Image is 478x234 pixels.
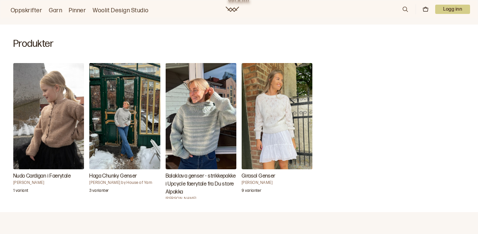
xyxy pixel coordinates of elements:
[166,63,236,199] a: Balaklava genser - strikkepakke i Upcycle faerytale fra Du store Alpakka
[242,188,261,195] p: 9 varianter
[89,63,160,169] img: Øyunn Krogh by House of YarnHaga Chunky Genser
[89,172,160,180] h3: Haga Chunky Genser
[242,172,312,180] h3: Girasol Genser
[226,7,239,12] a: Woolit
[13,172,84,180] h3: Nudo Cardigan i Faerytale
[242,63,312,169] img: Trine Lise HøysethGirasol Genser
[166,196,236,201] h4: [PERSON_NAME]
[166,172,236,196] h3: Balaklava genser - strikkepakke i Upcycle faerytale fra Du store Alpakka
[89,180,160,186] h4: [PERSON_NAME] by House of Yarn
[435,5,470,14] button: User dropdown
[93,6,149,15] a: Woolit Design Studio
[242,180,312,186] h4: [PERSON_NAME]
[13,63,84,169] img: Brit Frafjord ØrstavikNudo Cardigan i Faerytale
[69,6,86,15] a: Pinner
[242,63,312,199] a: Girasol Genser
[89,63,160,199] a: Haga Chunky Genser
[13,63,84,199] a: Nudo Cardigan i Faerytale
[435,5,470,14] p: Logg inn
[166,63,236,169] img: Brit Frafjord ØrstavikBalaklava genser - strikkepakke i Upcycle faerytale fra Du store Alpakka
[49,6,62,15] a: Garn
[13,180,84,186] h4: [PERSON_NAME]
[89,188,109,195] p: 3 varianter
[11,6,42,15] a: Oppskrifter
[13,188,28,195] p: 1 variant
